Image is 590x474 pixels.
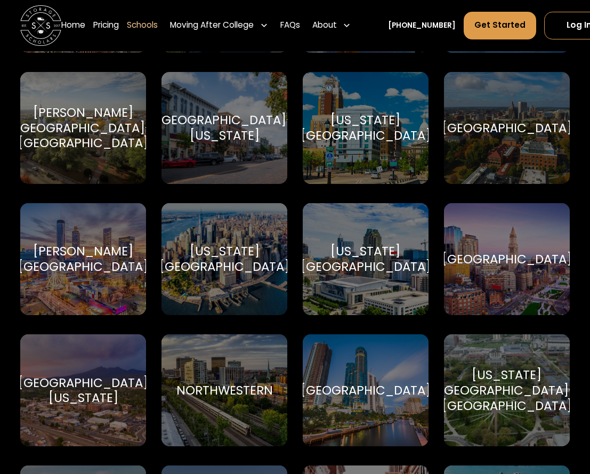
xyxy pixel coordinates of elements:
a: Go to selected school [161,203,287,315]
div: [GEOGRAPHIC_DATA]-[US_STATE] [156,113,293,143]
div: About [312,19,337,31]
a: Go to selected school [444,72,570,184]
a: Go to selected school [444,203,570,315]
div: [US_STATE][GEOGRAPHIC_DATA] [301,113,431,143]
div: [PERSON_NAME][GEOGRAPHIC_DATA] [18,244,148,274]
a: Go to selected school [303,72,429,184]
div: [PERSON_NAME][GEOGRAPHIC_DATA]-[GEOGRAPHIC_DATA] [15,105,151,151]
a: Home [61,11,85,40]
a: Go to selected school [20,72,146,184]
img: Storage Scholars main logo [20,5,61,46]
div: Moving After College [170,19,254,31]
a: Get Started [464,12,536,39]
div: [GEOGRAPHIC_DATA] [442,252,572,267]
a: Go to selected school [303,203,429,315]
div: [GEOGRAPHIC_DATA] [301,383,431,398]
div: [GEOGRAPHIC_DATA] [442,120,572,136]
div: [US_STATE][GEOGRAPHIC_DATA] [159,244,289,274]
div: Moving After College [166,11,272,40]
a: FAQs [280,11,300,40]
a: Go to selected school [444,334,570,446]
a: [PHONE_NUMBER] [388,20,456,31]
a: Go to selected school [161,334,287,446]
div: [GEOGRAPHIC_DATA][US_STATE] [18,375,148,406]
div: [US_STATE][GEOGRAPHIC_DATA]-[GEOGRAPHIC_DATA] [439,367,575,413]
div: [US_STATE][GEOGRAPHIC_DATA] [301,244,431,274]
a: Go to selected school [20,203,146,315]
a: Pricing [93,11,119,40]
a: Go to selected school [161,72,287,184]
div: Northwestern [176,383,273,398]
a: Go to selected school [303,334,429,446]
a: Go to selected school [20,334,146,446]
div: About [308,11,355,40]
a: Schools [127,11,158,40]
